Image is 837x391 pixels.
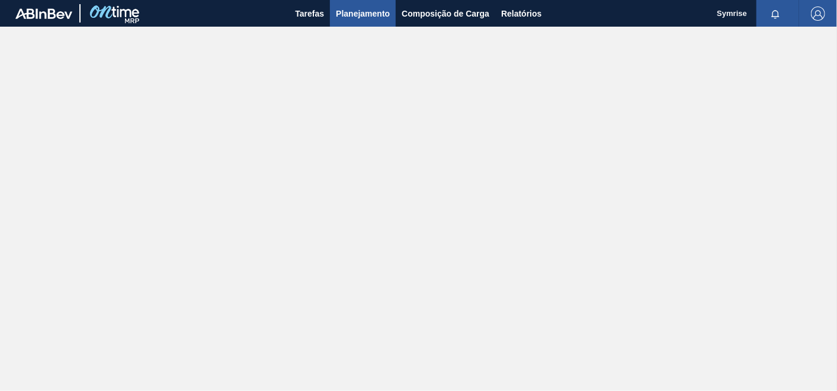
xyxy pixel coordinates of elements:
span: Planejamento [336,7,390,21]
span: Relatórios [501,7,541,21]
span: Composição de Carga [402,7,489,21]
img: TNhmsLtSVTkK8tSr43FrP2fwEKptu5GPRR3wAAAABJRU5ErkJggg== [15,8,72,19]
img: Logout [811,7,825,21]
span: Tarefas [295,7,324,21]
button: Notificações [756,5,794,22]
